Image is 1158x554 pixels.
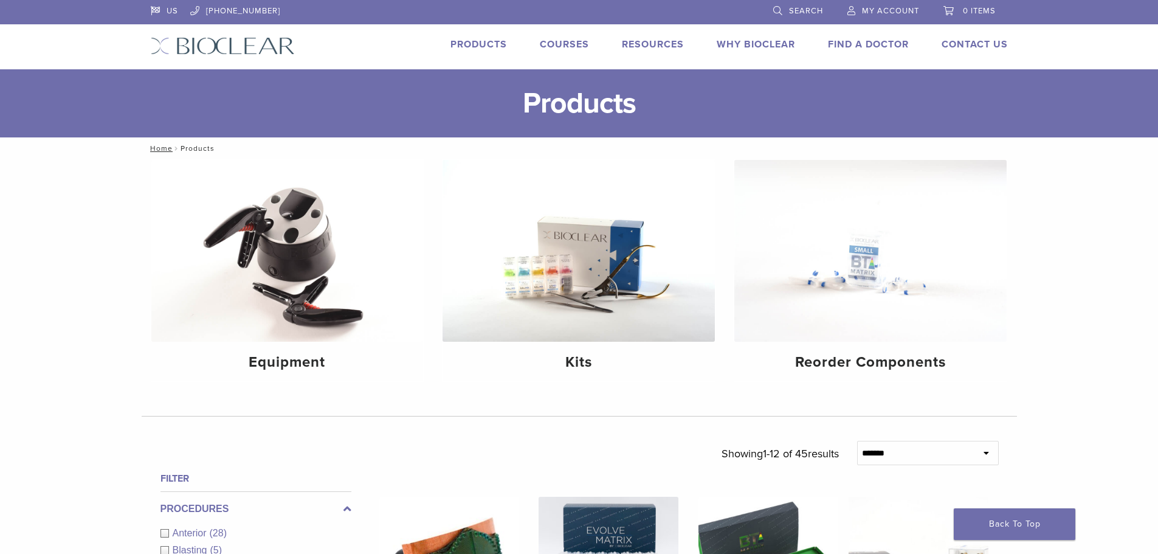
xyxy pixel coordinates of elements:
[954,508,1075,540] a: Back To Top
[443,160,715,342] img: Kits
[789,6,823,16] span: Search
[942,38,1008,50] a: Contact Us
[744,351,997,373] h4: Reorder Components
[161,351,414,373] h4: Equipment
[717,38,795,50] a: Why Bioclear
[173,145,181,151] span: /
[828,38,909,50] a: Find A Doctor
[146,144,173,153] a: Home
[443,160,715,381] a: Kits
[540,38,589,50] a: Courses
[963,6,996,16] span: 0 items
[160,502,351,516] label: Procedures
[142,137,1017,159] nav: Products
[160,471,351,486] h4: Filter
[151,160,424,342] img: Equipment
[173,528,210,538] span: Anterior
[151,37,295,55] img: Bioclear
[622,38,684,50] a: Resources
[210,528,227,538] span: (28)
[734,160,1007,381] a: Reorder Components
[722,441,839,466] p: Showing results
[734,160,1007,342] img: Reorder Components
[151,160,424,381] a: Equipment
[763,447,808,460] span: 1-12 of 45
[862,6,919,16] span: My Account
[452,351,705,373] h4: Kits
[450,38,507,50] a: Products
